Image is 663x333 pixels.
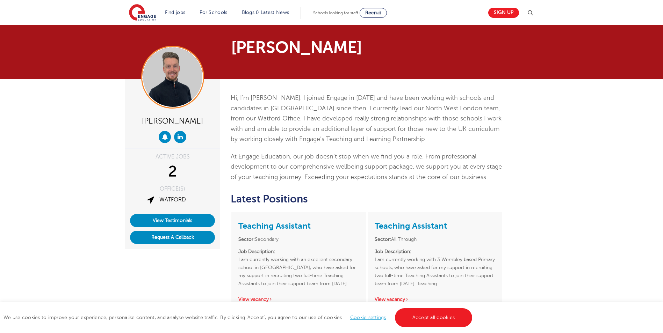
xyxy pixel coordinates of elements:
[129,4,156,22] img: Engage Education
[375,249,411,254] strong: Job Description:
[165,10,186,15] a: Find jobs
[231,153,502,180] span: At Engage Education, our job doesn’t stop when we find you a role. From professional development ...
[488,8,519,18] a: Sign up
[231,193,503,205] h2: Latest Positions
[375,297,409,302] a: View vacancy
[231,39,397,56] h1: [PERSON_NAME]
[313,10,358,15] span: Schools looking for staff
[360,8,387,18] a: Recruit
[365,10,381,15] span: Recruit
[238,235,359,243] li: Secondary
[375,247,495,288] p: I am currently working with 3 Wembley based Primary schools, who have asked for my support in rec...
[130,154,215,160] div: ACTIVE JOBS
[238,249,275,254] strong: Job Description:
[200,10,227,15] a: For Schools
[375,221,447,231] a: Teaching Assistant
[238,237,255,242] strong: Sector:
[238,221,311,231] a: Teaching Assistant
[350,315,386,320] a: Cookie settings
[130,231,215,244] button: Request A Callback
[242,10,289,15] a: Blogs & Latest News
[159,197,186,203] a: Watford
[375,237,391,242] strong: Sector:
[130,163,215,180] div: 2
[3,315,474,320] span: We use cookies to improve your experience, personalise content, and analyse website traffic. By c...
[130,114,215,127] div: [PERSON_NAME]
[238,297,273,302] a: View vacancy
[238,247,359,288] p: I am currently working with an excellent secondary school in [GEOGRAPHIC_DATA], who have asked fo...
[231,94,502,142] span: Hi, I’m [PERSON_NAME]. I joined Engage in [DATE] and have been working with schools and candidate...
[395,308,473,327] a: Accept all cookies
[130,214,215,227] a: View Testimonials
[375,235,495,243] li: All Through
[130,186,215,192] div: OFFICE(S)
